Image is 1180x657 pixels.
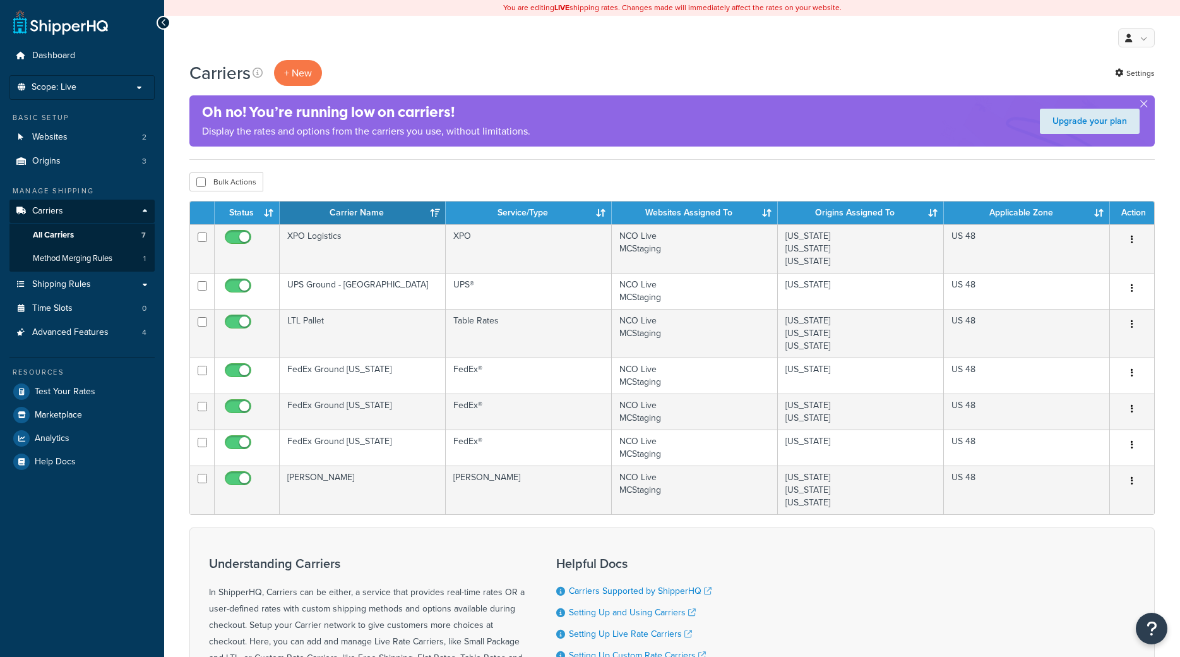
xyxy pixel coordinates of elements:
span: 4 [142,327,146,338]
span: Help Docs [35,457,76,467]
a: Dashboard [9,44,155,68]
span: All Carriers [33,230,74,241]
a: Origins 3 [9,150,155,173]
td: NCO Live MCStaging [612,224,778,273]
a: Upgrade your plan [1040,109,1140,134]
th: Websites Assigned To: activate to sort column ascending [612,202,778,224]
th: Service/Type: activate to sort column ascending [446,202,612,224]
a: Websites 2 [9,126,155,149]
td: UPS® [446,273,612,309]
li: Carriers [9,200,155,272]
a: Setting Up and Using Carriers [569,606,696,619]
a: Test Your Rates [9,380,155,403]
li: Websites [9,126,155,149]
p: Display the rates and options from the carriers you use, without limitations. [202,123,530,140]
th: Action [1110,202,1154,224]
span: 0 [142,303,146,314]
td: US 48 [944,309,1110,358]
td: Table Rates [446,309,612,358]
div: Manage Shipping [9,186,155,196]
span: Origins [32,156,61,167]
button: Open Resource Center [1136,613,1167,644]
td: US 48 [944,430,1110,466]
td: NCO Live MCStaging [612,309,778,358]
button: + New [274,60,322,86]
li: All Carriers [9,224,155,247]
td: FedEx Ground [US_STATE] [280,394,446,430]
h4: Oh no! You’re running low on carriers! [202,102,530,123]
div: Resources [9,367,155,378]
a: Shipping Rules [9,273,155,296]
a: Settings [1115,64,1155,82]
td: FedEx® [446,394,612,430]
b: LIVE [554,2,569,13]
td: LTL Pallet [280,309,446,358]
a: Carriers Supported by ShipperHQ [569,584,712,598]
td: [US_STATE] [US_STATE] [US_STATE] [778,466,944,514]
a: Carriers [9,200,155,223]
h3: Understanding Carriers [209,557,525,570]
h1: Carriers [189,61,251,85]
th: Status: activate to sort column ascending [215,202,280,224]
span: 1 [143,253,146,264]
span: 3 [142,156,146,167]
td: FedEx® [446,430,612,466]
div: Basic Setup [9,112,155,123]
span: Carriers [32,206,63,217]
span: Analytics [35,433,69,444]
span: Websites [32,132,68,143]
a: Setting Up Live Rate Carriers [569,627,692,641]
td: US 48 [944,224,1110,273]
td: NCO Live MCStaging [612,466,778,514]
span: Marketplace [35,410,82,421]
h3: Helpful Docs [556,557,721,570]
th: Carrier Name: activate to sort column ascending [280,202,446,224]
a: All Carriers 7 [9,224,155,247]
td: [US_STATE] [778,430,944,466]
td: UPS Ground - [GEOGRAPHIC_DATA] [280,273,446,309]
span: 7 [141,230,146,241]
td: [PERSON_NAME] [280,466,446,514]
a: Analytics [9,427,155,450]
span: 2 [142,132,146,143]
td: NCO Live MCStaging [612,273,778,309]
span: Method Merging Rules [33,253,112,264]
td: [US_STATE] [778,358,944,394]
td: NCO Live MCStaging [612,394,778,430]
a: Method Merging Rules 1 [9,247,155,270]
td: US 48 [944,358,1110,394]
td: [US_STATE] [US_STATE] [US_STATE] [778,224,944,273]
li: Origins [9,150,155,173]
td: [US_STATE] [US_STATE] [778,394,944,430]
span: Scope: Live [32,82,76,93]
td: FedEx Ground [US_STATE] [280,358,446,394]
span: Advanced Features [32,327,109,338]
a: Marketplace [9,404,155,426]
a: Time Slots 0 [9,297,155,320]
td: [US_STATE] [778,273,944,309]
td: [US_STATE] [US_STATE] [US_STATE] [778,309,944,358]
a: Advanced Features 4 [9,321,155,344]
th: Applicable Zone: activate to sort column ascending [944,202,1110,224]
li: Time Slots [9,297,155,320]
td: US 48 [944,394,1110,430]
td: NCO Live MCStaging [612,430,778,466]
span: Dashboard [32,51,75,61]
a: ShipperHQ Home [13,9,108,35]
td: XPO [446,224,612,273]
button: Bulk Actions [189,172,263,191]
span: Time Slots [32,303,73,314]
li: Advanced Features [9,321,155,344]
td: FedEx Ground [US_STATE] [280,430,446,466]
td: [PERSON_NAME] [446,466,612,514]
a: Help Docs [9,450,155,473]
td: US 48 [944,466,1110,514]
td: NCO Live MCStaging [612,358,778,394]
td: US 48 [944,273,1110,309]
